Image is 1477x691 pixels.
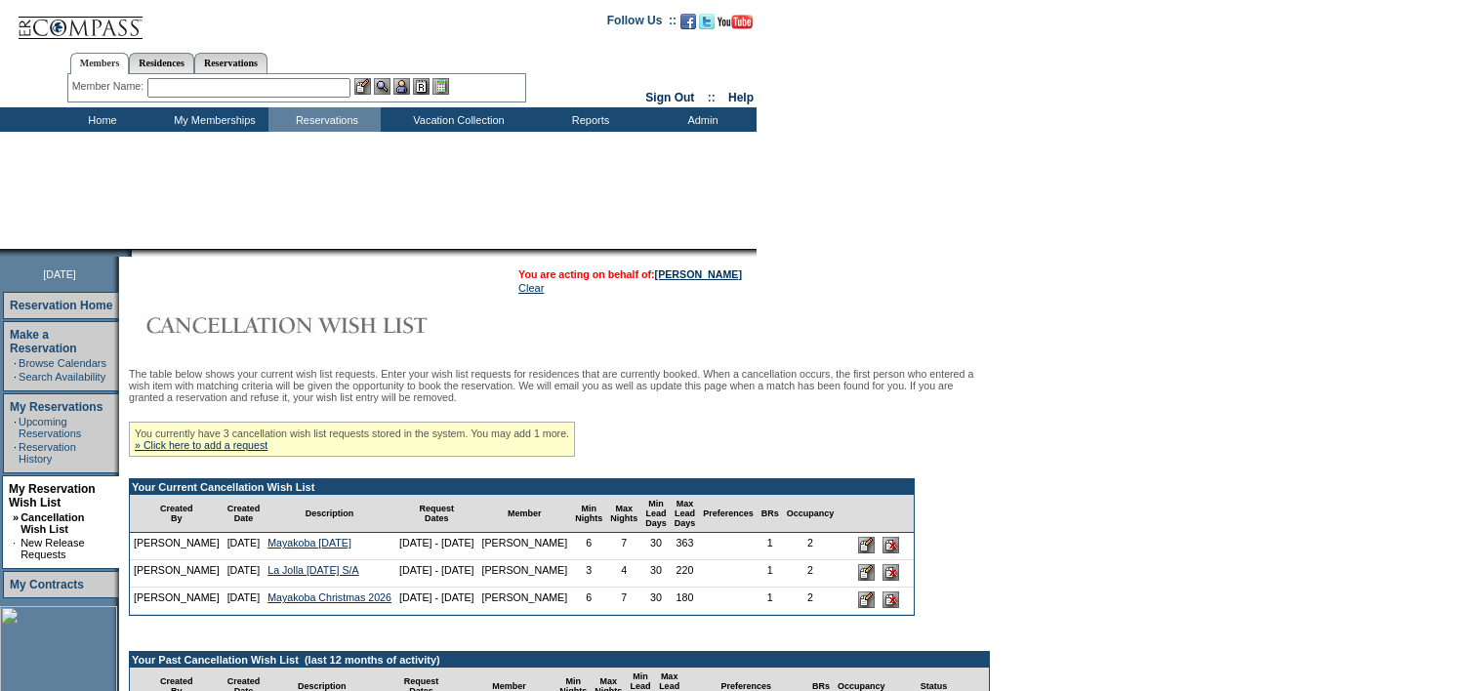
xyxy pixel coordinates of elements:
td: · [14,416,17,439]
td: Preferences [699,495,758,533]
b: » [13,511,19,523]
a: Browse Calendars [19,357,106,369]
input: Delete this Request [882,564,899,581]
a: Reservation Home [10,299,112,312]
td: [DATE] [224,533,265,560]
td: 30 [641,588,671,615]
td: 1 [758,588,783,615]
td: · [13,537,19,560]
nobr: [DATE] - [DATE] [399,537,474,549]
a: [PERSON_NAME] [655,268,742,280]
img: View [374,78,390,95]
td: 6 [571,533,606,560]
img: Reservations [413,78,430,95]
a: My Contracts [10,578,84,591]
a: Residences [129,53,194,73]
span: [DATE] [43,268,76,280]
td: 30 [641,560,671,588]
td: Description [264,495,395,533]
input: Edit this Request [858,591,875,608]
td: 180 [671,588,700,615]
a: Clear [518,282,544,294]
td: 2 [783,560,839,588]
a: My Reservations [10,400,103,414]
a: » Click here to add a request [135,439,267,451]
td: [PERSON_NAME] [478,588,572,615]
td: 2 [783,588,839,615]
a: My Reservation Wish List [9,482,96,509]
a: Members [70,53,130,74]
td: [PERSON_NAME] [478,533,572,560]
nobr: [DATE] - [DATE] [399,564,474,576]
a: La Jolla [DATE] S/A [267,564,358,576]
td: Occupancy [783,495,839,533]
td: 7 [606,533,641,560]
td: Home [44,107,156,132]
td: Member [478,495,572,533]
a: Reservation History [19,441,76,465]
td: Max Nights [606,495,641,533]
input: Edit this Request [858,537,875,553]
td: · [14,371,17,383]
td: Admin [644,107,757,132]
img: b_calculator.gif [432,78,449,95]
td: Vacation Collection [381,107,532,132]
input: Delete this Request [882,591,899,608]
img: promoShadowLeftCorner.gif [125,249,132,257]
div: You currently have 3 cancellation wish list requests stored in the system. You may add 1 more. [129,422,575,457]
a: Search Availability [19,371,105,383]
img: Follow us on Twitter [699,14,715,29]
a: Mayakoba [DATE] [267,537,351,549]
td: [DATE] [224,588,265,615]
td: 3 [571,560,606,588]
td: 6 [571,588,606,615]
img: Become our fan on Facebook [680,14,696,29]
td: Request Dates [395,495,478,533]
td: Your Current Cancellation Wish List [130,479,914,495]
a: Mayakoba Christmas 2026 [267,591,391,603]
td: · [14,357,17,369]
td: Created Date [224,495,265,533]
nobr: [DATE] - [DATE] [399,591,474,603]
td: [PERSON_NAME] [130,560,224,588]
td: 30 [641,533,671,560]
td: My Memberships [156,107,268,132]
input: Edit this Request [858,564,875,581]
img: Cancellation Wish List [129,305,519,345]
span: :: [708,91,716,104]
a: Make a Reservation [10,328,77,355]
td: 363 [671,533,700,560]
img: Impersonate [393,78,410,95]
td: Reservations [268,107,381,132]
td: Follow Us :: [607,12,677,35]
td: Reports [532,107,644,132]
td: 2 [783,533,839,560]
td: Max Lead Days [671,495,700,533]
span: You are acting on behalf of: [518,268,742,280]
a: New Release Requests [21,537,84,560]
td: 1 [758,533,783,560]
img: blank.gif [132,249,134,257]
td: 7 [606,588,641,615]
td: 4 [606,560,641,588]
a: Upcoming Reservations [19,416,81,439]
td: 1 [758,560,783,588]
td: [PERSON_NAME] [478,560,572,588]
a: Become our fan on Facebook [680,20,696,31]
td: [PERSON_NAME] [130,588,224,615]
a: Subscribe to our YouTube Channel [718,20,753,31]
a: Sign Out [645,91,694,104]
td: Min Lead Days [641,495,671,533]
td: [PERSON_NAME] [130,533,224,560]
a: Help [728,91,754,104]
td: BRs [758,495,783,533]
td: · [14,441,17,465]
td: 220 [671,560,700,588]
a: Cancellation Wish List [21,511,84,535]
td: Min Nights [571,495,606,533]
a: Follow us on Twitter [699,20,715,31]
td: [DATE] [224,560,265,588]
input: Delete this Request [882,537,899,553]
img: Subscribe to our YouTube Channel [718,15,753,29]
img: b_edit.gif [354,78,371,95]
